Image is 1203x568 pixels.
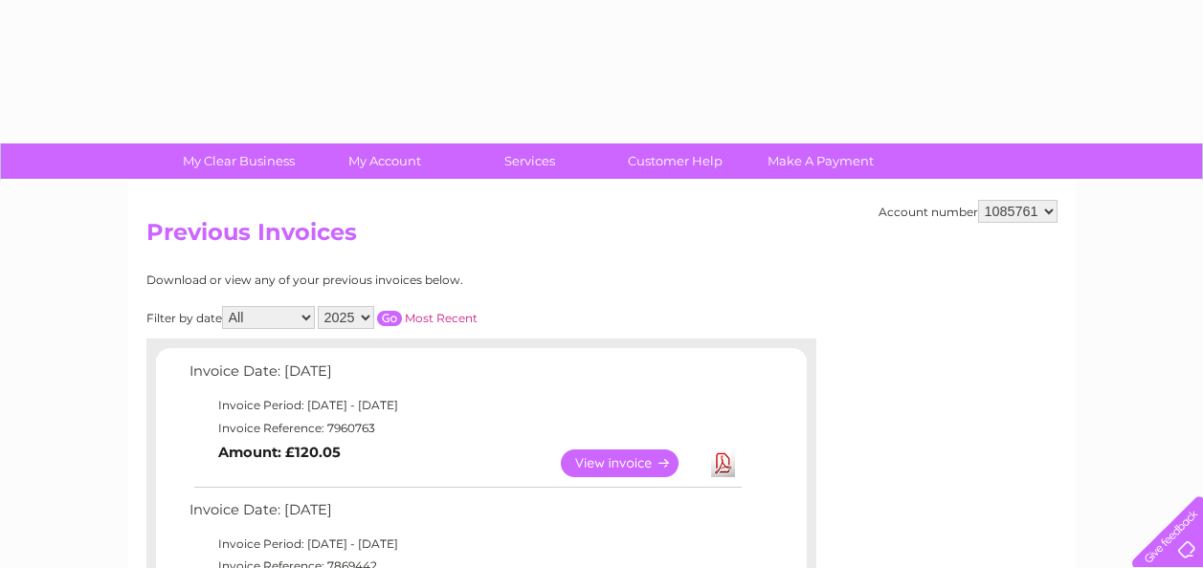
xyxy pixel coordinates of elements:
[160,143,318,179] a: My Clear Business
[596,143,754,179] a: Customer Help
[185,497,745,533] td: Invoice Date: [DATE]
[146,273,649,287] div: Download or view any of your previous invoices below.
[711,449,735,477] a: Download
[405,311,478,325] a: Most Recent
[185,359,745,394] td: Invoice Date: [DATE]
[742,143,900,179] a: Make A Payment
[451,143,609,179] a: Services
[185,394,745,417] td: Invoice Period: [DATE] - [DATE]
[218,444,341,461] b: Amount: £120.05
[305,143,463,179] a: My Account
[185,417,745,440] td: Invoice Reference: 7960763
[879,200,1058,223] div: Account number
[146,306,649,329] div: Filter by date
[146,219,1058,255] h2: Previous Invoices
[185,533,745,556] td: Invoice Period: [DATE] - [DATE]
[561,449,702,477] a: View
